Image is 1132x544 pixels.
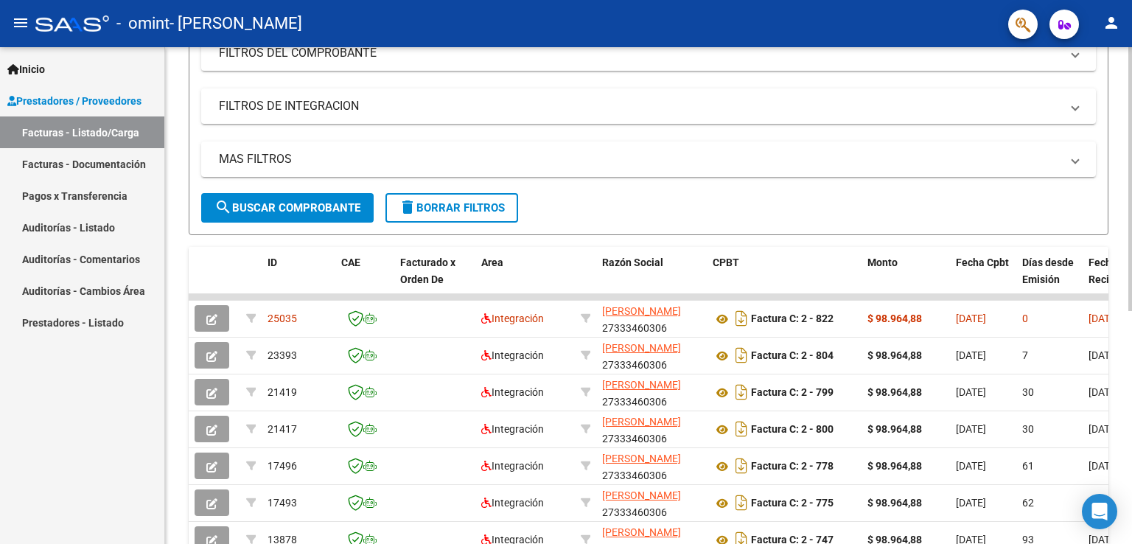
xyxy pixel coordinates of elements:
span: Fecha Cpbt [956,257,1009,268]
span: Razón Social [602,257,663,268]
span: [DATE] [956,423,986,435]
span: Integración [481,313,544,324]
span: [DATE] [956,386,986,398]
datatable-header-cell: Facturado x Orden De [394,247,475,312]
datatable-header-cell: Razón Social [596,247,707,312]
span: 25035 [268,313,297,324]
span: 17493 [268,497,297,509]
span: Area [481,257,503,268]
span: 21417 [268,423,297,435]
span: [DATE] [956,313,986,324]
mat-icon: person [1103,14,1120,32]
span: Facturado x Orden De [400,257,455,285]
span: 0 [1022,313,1028,324]
span: [DATE] [956,349,986,361]
div: 27333460306 [602,487,701,518]
span: [PERSON_NAME] [602,305,681,317]
span: [PERSON_NAME] [602,453,681,464]
div: 27333460306 [602,303,701,334]
mat-icon: delete [399,198,416,216]
span: Borrar Filtros [399,201,505,215]
span: 62 [1022,497,1034,509]
datatable-header-cell: Fecha Cpbt [950,247,1016,312]
span: ID [268,257,277,268]
button: Borrar Filtros [385,193,518,223]
strong: Factura C: 2 - 799 [751,387,834,399]
span: Días desde Emisión [1022,257,1074,285]
datatable-header-cell: CPBT [707,247,862,312]
span: 23393 [268,349,297,361]
span: Integración [481,423,544,435]
span: Prestadores / Proveedores [7,93,141,109]
div: 27333460306 [602,450,701,481]
datatable-header-cell: Monto [862,247,950,312]
strong: Factura C: 2 - 800 [751,424,834,436]
span: Buscar Comprobante [214,201,360,215]
mat-panel-title: MAS FILTROS [219,151,1061,167]
span: [DATE] [1089,423,1119,435]
strong: $ 98.964,88 [867,460,922,472]
span: Integración [481,460,544,472]
mat-expansion-panel-header: MAS FILTROS [201,142,1096,177]
span: 17496 [268,460,297,472]
mat-icon: search [214,198,232,216]
mat-icon: menu [12,14,29,32]
strong: $ 98.964,88 [867,386,922,398]
mat-expansion-panel-header: FILTROS DEL COMPROBANTE [201,35,1096,71]
strong: Factura C: 2 - 822 [751,313,834,325]
span: Monto [867,257,898,268]
i: Descargar documento [732,380,751,404]
span: - [PERSON_NAME] [170,7,302,40]
i: Descargar documento [732,344,751,367]
span: CAE [341,257,360,268]
i: Descargar documento [732,307,751,330]
strong: $ 98.964,88 [867,313,922,324]
datatable-header-cell: CAE [335,247,394,312]
strong: Factura C: 2 - 778 [751,461,834,472]
span: [PERSON_NAME] [602,489,681,501]
strong: $ 98.964,88 [867,423,922,435]
mat-panel-title: FILTROS DE INTEGRACION [219,98,1061,114]
strong: $ 98.964,88 [867,497,922,509]
span: [PERSON_NAME] [602,526,681,538]
div: 27333460306 [602,377,701,408]
strong: Factura C: 2 - 775 [751,498,834,509]
div: 27333460306 [602,340,701,371]
span: Fecha Recibido [1089,257,1130,285]
span: - omint [116,7,170,40]
strong: $ 98.964,88 [867,349,922,361]
span: [DATE] [1089,349,1119,361]
span: CPBT [713,257,739,268]
span: [PERSON_NAME] [602,379,681,391]
i: Descargar documento [732,417,751,441]
span: [DATE] [956,497,986,509]
span: 21419 [268,386,297,398]
div: 27333460306 [602,414,701,444]
span: 30 [1022,386,1034,398]
i: Descargar documento [732,454,751,478]
span: [DATE] [1089,460,1119,472]
mat-panel-title: FILTROS DEL COMPROBANTE [219,45,1061,61]
button: Buscar Comprobante [201,193,374,223]
datatable-header-cell: Días desde Emisión [1016,247,1083,312]
i: Descargar documento [732,491,751,515]
div: Open Intercom Messenger [1082,494,1117,529]
datatable-header-cell: ID [262,247,335,312]
datatable-header-cell: Area [475,247,575,312]
span: Integración [481,386,544,398]
mat-expansion-panel-header: FILTROS DE INTEGRACION [201,88,1096,124]
strong: Factura C: 2 - 804 [751,350,834,362]
span: [DATE] [956,460,986,472]
span: Integración [481,349,544,361]
span: [PERSON_NAME] [602,342,681,354]
span: 61 [1022,460,1034,472]
span: [DATE] [1089,386,1119,398]
span: Inicio [7,61,45,77]
span: [DATE] [1089,313,1119,324]
span: 30 [1022,423,1034,435]
span: 7 [1022,349,1028,361]
span: [PERSON_NAME] [602,416,681,428]
span: Integración [481,497,544,509]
